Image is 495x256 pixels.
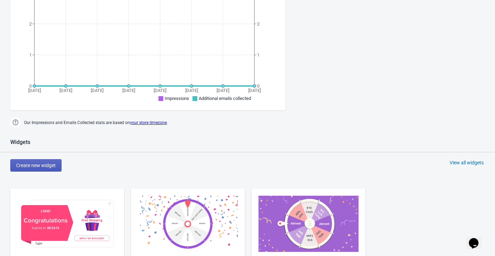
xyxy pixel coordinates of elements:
[29,83,32,89] tspan: 0
[248,88,261,93] tspan: [DATE]
[24,117,168,129] span: Our Impressions and Emails Collected stats are based on .
[466,228,488,249] iframe: chat widget
[450,159,484,166] div: View all widgets
[122,88,135,93] tspan: [DATE]
[185,88,198,93] tspan: [DATE]
[29,52,32,58] tspan: 1
[217,88,229,93] tspan: [DATE]
[91,88,103,93] tspan: [DATE]
[257,52,260,58] tspan: 1
[59,88,72,93] tspan: [DATE]
[130,120,167,125] a: your store timezone
[199,96,251,101] span: Additional emails collected
[257,21,260,27] tspan: 2
[10,159,62,172] button: Create new widget
[17,196,117,252] img: gift_game_v2.jpg
[138,196,238,252] img: cartoon_game.jpg
[258,196,359,252] img: trendy_game.png
[165,96,189,101] span: Impressions
[154,88,166,93] tspan: [DATE]
[16,163,56,168] span: Create new widget
[29,21,32,27] tspan: 2
[257,83,260,89] tspan: 0
[10,117,21,127] img: help.png
[28,88,41,93] tspan: [DATE]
